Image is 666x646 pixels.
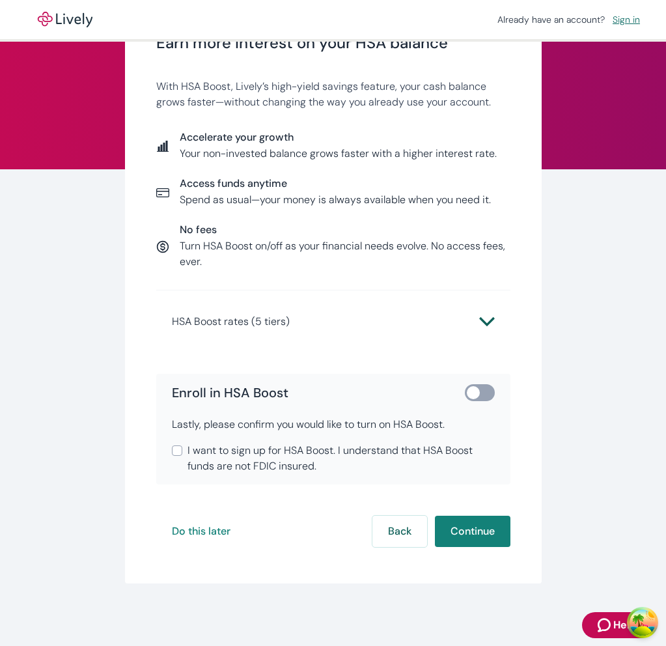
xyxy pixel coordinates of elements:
p: Spend as usual—your money is always available when you need it. [180,192,491,208]
button: Zendesk support iconHelp [582,612,652,638]
a: Sign in [607,11,645,28]
svg: Report icon [156,139,169,152]
button: Back [372,516,427,547]
svg: Card icon [156,186,169,199]
svg: Chevron icon [479,314,495,330]
span: Accelerate your growth [180,131,497,143]
p: Turn HSA Boost on/off as your financial needs evolve. No access fees, ever. [180,238,510,270]
span: Access funds anytime [180,177,491,190]
button: HSA Boost rates (5 tiers) [172,306,495,337]
svg: Zendesk support icon [598,617,613,633]
span: Earn more interest on your HSA balance [156,34,510,53]
span: I want to sign up for HSA Boost. I understand that HSA Boost funds are not FDIC insured. [187,443,495,474]
button: Continue [435,516,510,547]
button: Open Tanstack query devtools [630,610,656,636]
p: Your non-invested balance grows faster with a higher interest rate. [180,146,497,161]
div: Already have an account? [497,13,645,27]
span: Enroll in HSA Boost [172,385,288,400]
p: HSA Boost rates (5 tiers) [172,314,290,330]
p: Lastly, please confirm you would like to turn on HSA Boost. [172,417,495,432]
p: With HSA Boost, Lively’s high-yield savings feature, your cash balance grows faster—without chang... [156,79,510,110]
span: No fees [180,223,510,236]
span: Help [613,617,636,633]
button: Do this later [156,516,246,547]
img: Lively [29,12,102,27]
svg: Currency icon [156,240,169,253]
